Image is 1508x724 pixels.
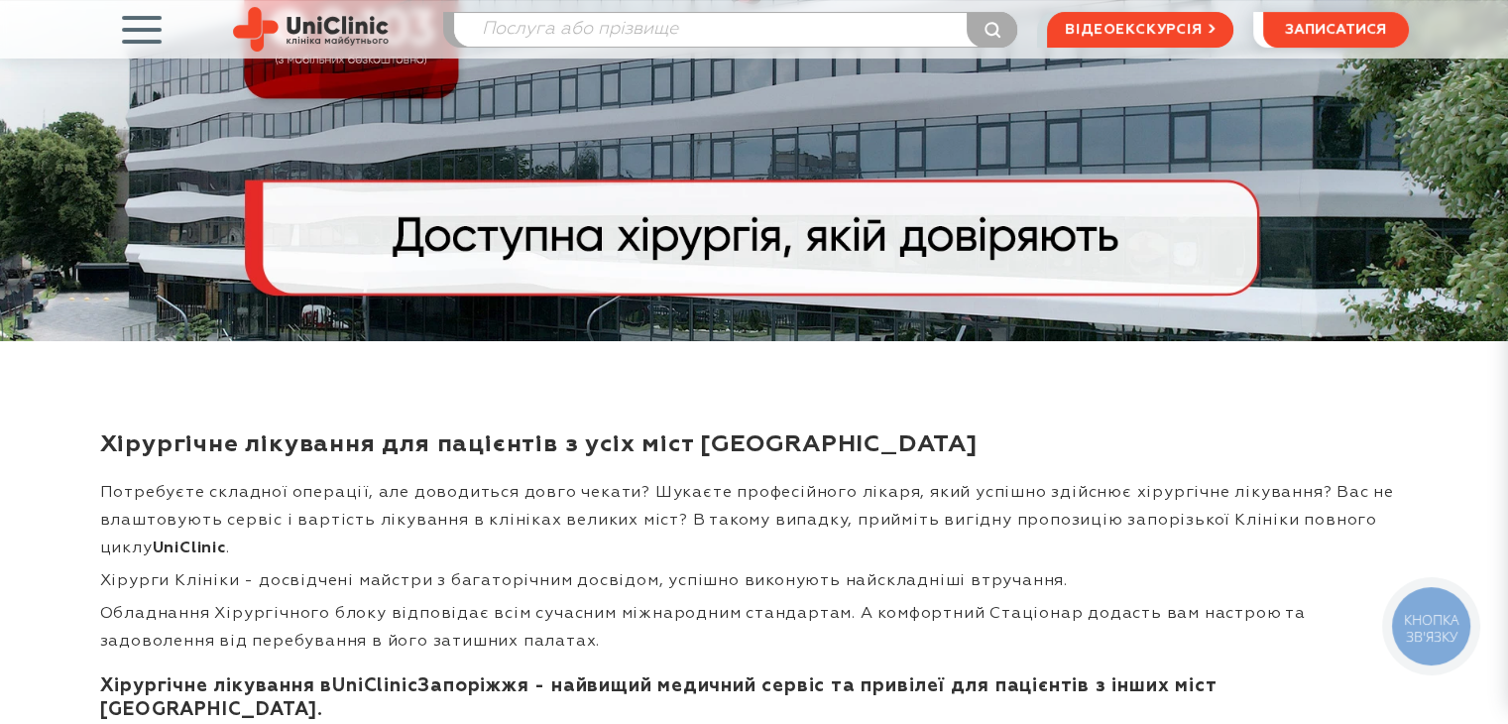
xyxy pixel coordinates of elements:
[100,567,1409,595] p: Хірурги Клініки - досвідчені майстри з багаторічним досвідом, успішно виконують найскладніші втру...
[1047,12,1232,48] a: відеоекскурсія
[1404,610,1458,646] span: КНОПКА ЗВ'ЯЗКУ
[1285,23,1386,37] span: записатися
[100,479,1409,562] p: Потребуєте складної операції, але доводиться довго чекати? Шукаєте професійного лікаря, який успі...
[332,676,417,695] strong: UniClinic
[100,429,1409,459] h1: Хірургічне лікування для пацієнтів з усіх міст [GEOGRAPHIC_DATA]
[454,13,1017,47] input: Послуга або прізвище
[100,600,1409,656] p: Обладнання Хірургічного блоку відповідає всім сучасним міжнародним стандартам. А комфортний Стаці...
[1263,12,1409,48] button: записатися
[1065,13,1202,47] span: відеоекскурсія
[153,541,226,556] strong: UniClinic
[233,7,389,52] img: Uniclinic
[100,674,1409,722] h3: Хірургічне лікування в Запоріжжя - найвищий медичний сервіс та привілеї для пацієнтів з інших міс...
